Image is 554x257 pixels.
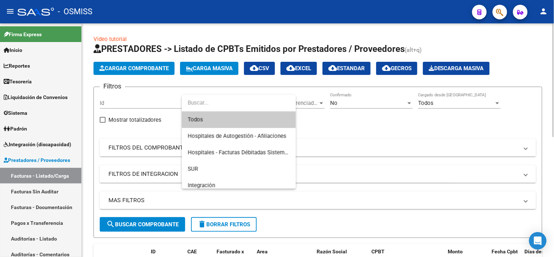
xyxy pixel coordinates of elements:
[182,94,296,111] input: dropdown search
[188,182,215,189] span: Integración
[188,149,301,156] span: Hospitales - Facturas Débitadas Sistema viejo
[529,232,547,250] div: Open Intercom Messenger
[188,112,290,128] span: Todos
[188,166,198,172] span: SUR
[188,133,286,139] span: Hospitales de Autogestión - Afiliaciones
